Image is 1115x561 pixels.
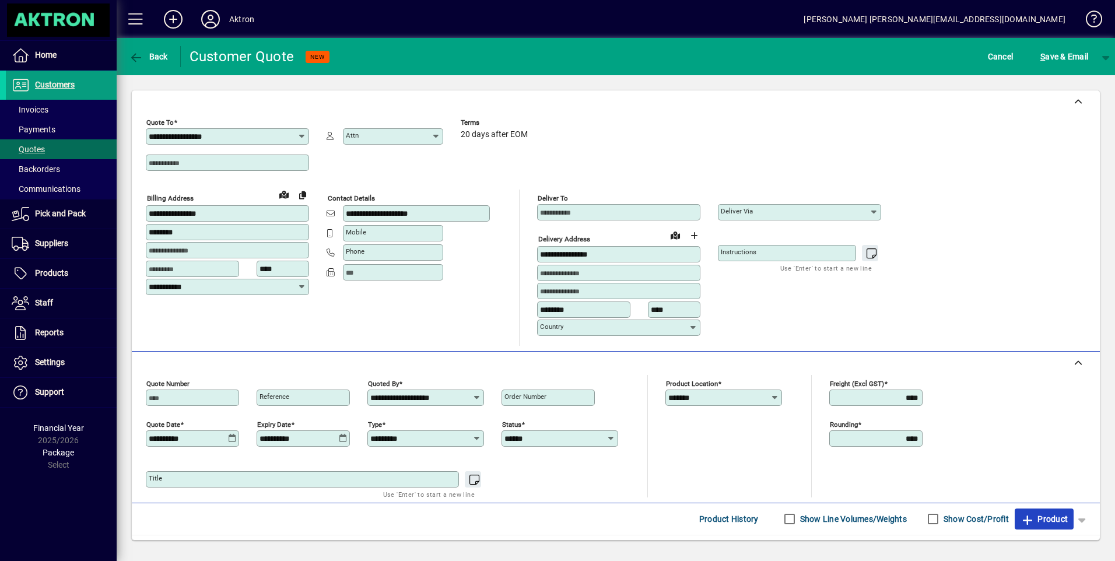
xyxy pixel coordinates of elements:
button: Copy to Delivery address [293,185,312,204]
span: Reports [35,328,64,337]
app-page-header-button: Back [117,46,181,67]
span: Package [43,448,74,457]
span: Cancel [988,47,1014,66]
button: Back [126,46,171,67]
a: Products [6,259,117,288]
span: ave & Email [1040,47,1088,66]
div: Aktron [229,10,254,29]
div: Customer Quote [190,47,294,66]
button: Cancel [985,46,1016,67]
mat-label: Quote number [146,379,190,387]
button: Profile [192,9,229,30]
mat-label: Expiry date [257,420,291,428]
span: Financial Year [33,423,84,433]
a: Communications [6,179,117,199]
a: Knowledge Base [1077,2,1100,40]
mat-label: Quote To [146,118,174,127]
span: Home [35,50,57,59]
a: Suppliers [6,229,117,258]
a: Home [6,41,117,70]
span: Back [129,52,168,61]
mat-label: Instructions [721,248,756,256]
span: Product [1021,510,1068,528]
mat-label: Status [502,420,521,428]
span: Backorders [12,164,60,174]
label: Show Line Volumes/Weights [798,513,907,525]
a: Support [6,378,117,407]
mat-label: Freight (excl GST) [830,379,884,387]
span: Products [35,268,68,278]
mat-label: Order number [504,392,546,401]
a: View on map [275,185,293,204]
a: Reports [6,318,117,348]
span: 20 days after EOM [461,130,528,139]
mat-label: Title [149,474,162,482]
a: Invoices [6,100,117,120]
a: Quotes [6,139,117,159]
mat-label: Product location [666,379,718,387]
span: Invoices [12,105,48,114]
button: Product History [695,509,763,530]
span: Product History [699,510,759,528]
a: View on map [666,226,685,244]
span: Support [35,387,64,397]
button: Choose address [685,226,703,245]
mat-label: Deliver To [538,194,568,202]
span: Suppliers [35,239,68,248]
a: Backorders [6,159,117,179]
mat-label: Attn [346,131,359,139]
mat-label: Quote date [146,420,180,428]
span: Terms [461,119,531,127]
mat-hint: Use 'Enter' to start a new line [383,488,475,501]
a: Staff [6,289,117,318]
mat-label: Type [368,420,382,428]
button: Add [155,9,192,30]
mat-label: Reference [260,392,289,401]
mat-label: Rounding [830,420,858,428]
mat-label: Deliver via [721,207,753,215]
div: [PERSON_NAME] [PERSON_NAME][EMAIL_ADDRESS][DOMAIN_NAME] [804,10,1065,29]
span: NEW [310,53,325,61]
span: S [1040,52,1045,61]
a: Payments [6,120,117,139]
a: Pick and Pack [6,199,117,229]
button: Product [1015,509,1074,530]
mat-label: Mobile [346,228,366,236]
mat-label: Phone [346,247,364,255]
span: Quotes [12,145,45,154]
span: Staff [35,298,53,307]
mat-hint: Use 'Enter' to start a new line [780,261,872,275]
span: Settings [35,357,65,367]
mat-label: Country [540,322,563,331]
span: Communications [12,184,80,194]
a: Settings [6,348,117,377]
span: Pick and Pack [35,209,86,218]
button: Save & Email [1035,46,1094,67]
mat-label: Quoted by [368,379,399,387]
label: Show Cost/Profit [941,513,1009,525]
span: Customers [35,80,75,89]
span: Payments [12,125,55,134]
